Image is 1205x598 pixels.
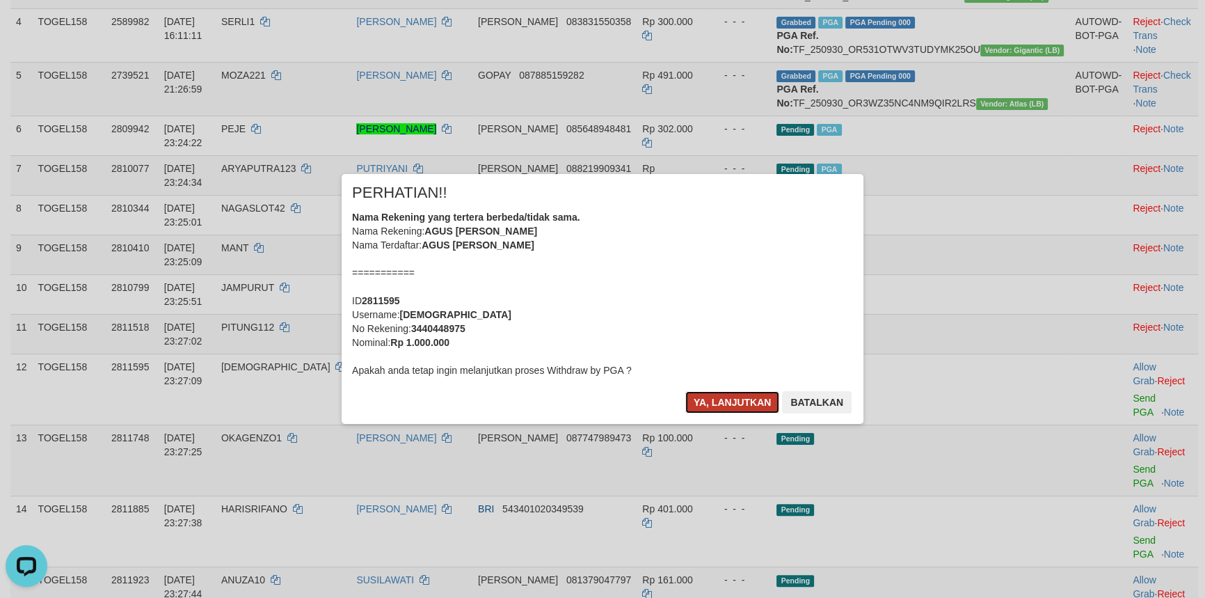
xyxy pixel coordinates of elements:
[352,210,853,377] div: Nama Rekening: Nama Terdaftar: =========== ID Username: No Rekening: Nominal: Apakah anda tetap i...
[6,6,47,47] button: Open LiveChat chat widget
[352,186,447,200] span: PERHATIAN!!
[424,226,537,237] b: AGUS [PERSON_NAME]
[352,212,580,223] b: Nama Rekening yang tertera berbeda/tidak sama.
[362,295,400,306] b: 2811595
[685,391,780,414] button: Ya, lanjutkan
[782,391,852,414] button: Batalkan
[422,239,534,251] b: AGUS [PERSON_NAME]
[390,337,449,348] b: Rp 1.000.000
[399,309,511,320] b: [DEMOGRAPHIC_DATA]
[411,323,465,334] b: 3440448975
